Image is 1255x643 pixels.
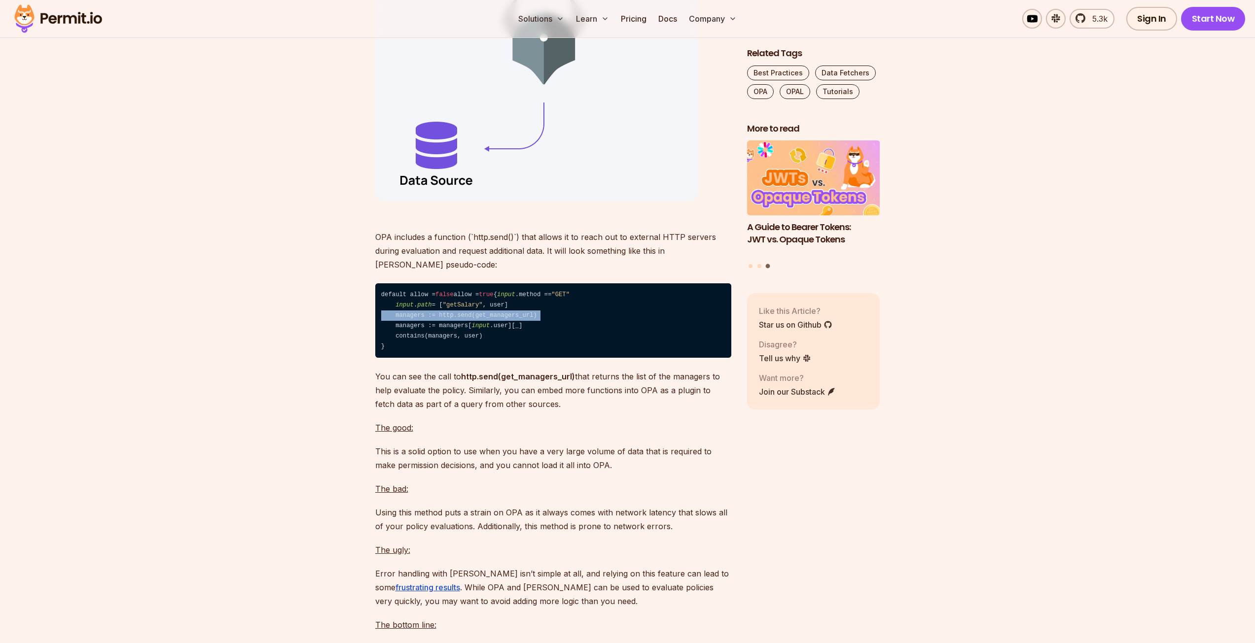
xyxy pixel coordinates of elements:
a: Pricing [617,9,650,29]
p: Like this Article? [759,305,832,317]
p: OPA includes a function (`http.send()`) that allows it to reach out to external HTTP servers duri... [375,216,731,271]
img: A Guide to Bearer Tokens: JWT vs. Opaque Tokens [747,141,880,216]
button: Go to slide 1 [749,264,753,268]
p: Using this method puts a strain on OPA as it always comes with network latency that slows all of ... [375,506,731,533]
a: Star us on Github [759,319,832,331]
span: false [435,291,454,298]
span: input [472,322,490,329]
p: Want more? [759,372,836,384]
div: Posts [747,141,880,270]
u: The bottom line: [375,620,436,630]
h2: Related Tags [747,47,880,60]
button: Company [685,9,741,29]
a: A Guide to Bearer Tokens: JWT vs. Opaque TokensA Guide to Bearer Tokens: JWT vs. Opaque Tokens [747,141,880,258]
span: true [479,291,493,298]
h3: A Guide to Bearer Tokens: JWT vs. Opaque Tokens [747,221,880,246]
u: The bad: [375,484,408,494]
li: 3 of 3 [747,141,880,258]
a: Tutorials [816,84,860,99]
a: Best Practices [747,66,809,80]
a: Data Fetchers [815,66,876,80]
p: Error handling with [PERSON_NAME] isn’t simple at all, and relying on this feature can lead to so... [375,567,731,608]
img: Permit logo [10,2,107,35]
span: "getSalary" [443,302,483,308]
a: 5.3k [1070,9,1114,29]
h2: More to read [747,123,880,135]
button: Go to slide 2 [757,264,761,268]
a: OPAL [780,84,810,99]
a: Start Now [1181,7,1246,31]
button: Learn [572,9,613,29]
span: "GET" [551,291,570,298]
span: input [497,291,515,298]
a: Join our Substack [759,386,836,398]
span: path [417,302,431,308]
button: Go to slide 3 [766,264,770,269]
span: 5.3k [1086,13,1108,25]
u: The good: [375,423,413,433]
a: Docs [654,9,681,29]
p: Disagree? [759,338,811,350]
p: This is a solid option to use when you have a very large volume of data that is required to make ... [375,444,731,472]
button: Solutions [514,9,568,29]
a: frustrating results [395,582,460,592]
a: OPA [747,84,774,99]
code: default allow = allow = { .method == . = [ , user] managers := http.send(get_managers_url) manage... [375,283,731,358]
strong: http.send(get_managers_url) [461,372,575,381]
p: You can see the call to that returns the list of the managers to help evaluate the policy. Simila... [375,370,731,411]
u: The ugly: [375,545,410,555]
span: input [395,302,414,308]
a: Sign In [1126,7,1177,31]
a: Tell us why [759,352,811,364]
